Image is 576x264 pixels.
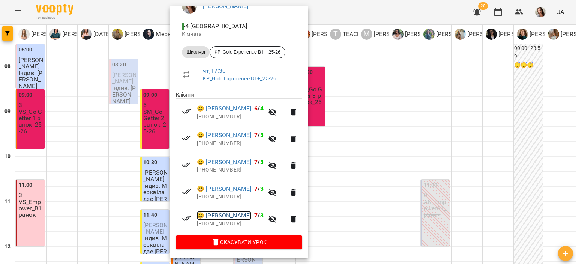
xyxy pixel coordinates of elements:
[254,105,263,112] b: /
[197,211,251,220] a: 😀 [PERSON_NAME]
[197,104,251,113] a: 😀 [PERSON_NAME]
[254,212,258,219] span: 7
[210,49,285,56] span: KP_Gold Experience B1+_25-26
[260,158,264,166] span: 3
[182,107,191,116] svg: Візит сплачено
[254,158,258,166] span: 7
[260,131,264,139] span: 3
[203,2,248,9] a: [PERSON_NAME]
[254,185,258,192] span: 7
[197,140,264,147] p: [PHONE_NUMBER]
[197,166,264,174] p: [PHONE_NUMBER]
[254,212,263,219] b: /
[210,46,285,58] div: KP_Gold Experience B1+_25-26
[182,134,191,143] svg: Візит сплачено
[197,158,251,167] a: 😀 [PERSON_NAME]
[182,238,296,247] span: Скасувати Урок
[260,105,264,112] span: 4
[182,214,191,223] svg: Візит сплачено
[203,75,276,81] a: KP_Gold Experience B1+_25-26
[254,185,263,192] b: /
[182,30,296,38] p: Кімната
[197,131,251,140] a: 😀 [PERSON_NAME]
[197,184,251,193] a: 😀 [PERSON_NAME]
[176,91,302,235] ul: Клієнти
[254,131,263,139] b: /
[254,105,258,112] span: 6
[260,212,264,219] span: 3
[182,160,191,169] svg: Візит сплачено
[260,185,264,192] span: 3
[203,67,226,74] a: чт , 17:30
[182,23,249,30] span: - 4 [GEOGRAPHIC_DATA]
[182,187,191,196] svg: Візит сплачено
[197,113,264,121] p: [PHONE_NUMBER]
[254,158,263,166] b: /
[176,235,302,249] button: Скасувати Урок
[254,131,258,139] span: 7
[197,220,264,228] p: [PHONE_NUMBER]
[182,49,210,56] span: Школярі
[197,193,264,201] p: [PHONE_NUMBER]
